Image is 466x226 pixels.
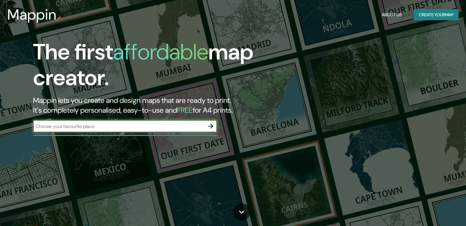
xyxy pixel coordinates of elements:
button: Create yourmap [414,9,459,21]
h3: Mappin [7,6,57,23]
h1: The first map creator. [33,39,266,96]
img: mappin-pin [57,16,62,21]
input: Choose your favourite place [33,123,205,130]
iframe: Help widget launcher [411,202,459,219]
h2: Mappin lets you create and design maps that are ready to print. It's completely personalised, eas... [33,96,266,115]
button: About Us [379,9,404,21]
h1: affordable [113,38,208,66]
h5: FREE [177,105,193,115]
